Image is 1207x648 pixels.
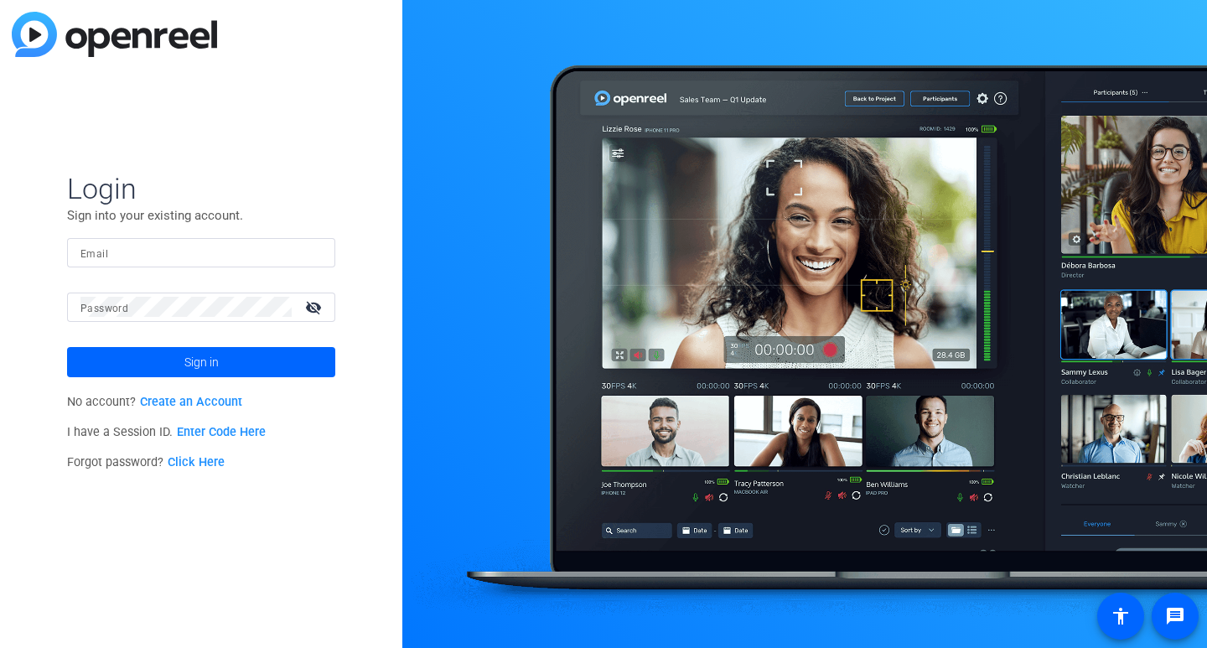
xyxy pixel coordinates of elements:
mat-icon: visibility_off [295,295,335,319]
button: Sign in [67,347,335,377]
p: Sign into your existing account. [67,206,335,225]
a: Create an Account [140,395,242,409]
mat-label: Email [80,248,108,260]
span: Sign in [184,341,219,383]
span: Login [67,171,335,206]
input: Enter Email Address [80,242,322,262]
a: Click Here [168,455,225,469]
mat-icon: accessibility [1111,606,1131,626]
a: Enter Code Here [177,425,266,439]
span: Forgot password? [67,455,225,469]
mat-label: Password [80,303,128,314]
img: blue-gradient.svg [12,12,217,57]
mat-icon: message [1165,606,1185,626]
span: No account? [67,395,242,409]
span: I have a Session ID. [67,425,266,439]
